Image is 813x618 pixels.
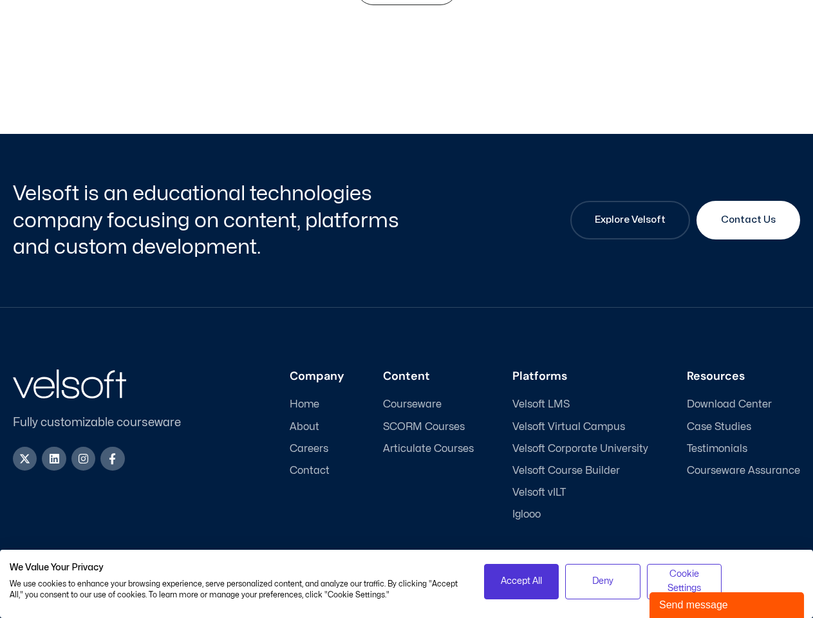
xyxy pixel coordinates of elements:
button: Deny all cookies [565,564,640,599]
a: Velsoft Course Builder [512,465,648,477]
a: Velsoft vILT [512,487,648,499]
a: Courseware Assurance [687,465,800,477]
span: Download Center [687,398,772,411]
button: Adjust cookie preferences [647,564,722,599]
h3: Content [383,370,474,384]
a: Download Center [687,398,800,411]
span: Velsoft LMS [512,398,570,411]
h3: Resources [687,370,800,384]
a: Case Studies [687,421,800,433]
a: Iglooo [512,509,648,521]
a: Velsoft Virtual Campus [512,421,648,433]
span: Explore Velsoft [595,212,666,228]
h2: We Value Your Privacy [10,562,465,574]
span: Contact [290,465,330,477]
iframe: chat widget [649,590,807,618]
a: Contact [290,465,344,477]
span: Iglooo [512,509,541,521]
span: Contact Us [721,212,776,228]
span: Velsoft vILT [512,487,566,499]
a: Velsoft LMS [512,398,648,411]
span: Testimonials [687,443,747,455]
span: Cookie Settings [655,567,714,596]
a: Articulate Courses [383,443,474,455]
a: Courseware [383,398,474,411]
h3: Platforms [512,370,648,384]
a: Careers [290,443,344,455]
span: Home [290,398,319,411]
a: SCORM Courses [383,421,474,433]
span: Velsoft Virtual Campus [512,421,625,433]
span: Accept All [501,574,542,588]
a: Home [290,398,344,411]
span: SCORM Courses [383,421,465,433]
a: About [290,421,344,433]
span: Velsoft Course Builder [512,465,620,477]
p: Fully customizable courseware [13,414,202,431]
a: Contact Us [696,201,800,239]
span: Courseware [383,398,442,411]
a: Velsoft Corporate University [512,443,648,455]
a: Explore Velsoft [570,201,690,239]
a: Testimonials [687,443,800,455]
button: Accept all cookies [484,564,559,599]
span: Careers [290,443,328,455]
h2: Velsoft is an educational technologies company focusing on content, platforms and custom developm... [13,180,404,261]
span: Deny [592,574,613,588]
span: About [290,421,319,433]
p: We use cookies to enhance your browsing experience, serve personalized content, and analyze our t... [10,579,465,601]
h3: Company [290,370,344,384]
span: Case Studies [687,421,751,433]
